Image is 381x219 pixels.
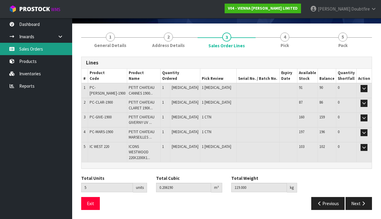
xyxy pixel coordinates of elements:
span: 1 [162,144,164,149]
button: Next [346,197,372,210]
span: 159 [319,114,325,120]
th: Product Name [127,69,160,83]
span: 1 [MEDICAL_DATA] [202,144,231,149]
span: IC WEST 220 [90,144,109,149]
span: 90 [319,85,323,90]
span: 87 [299,100,303,105]
strong: V04 - VIENNA [PERSON_NAME] LIMITED [228,6,298,11]
span: 103 [299,144,304,149]
th: Serial No. / Batch No. [236,69,279,83]
th: Quantity Ordered [161,69,200,83]
span: PC-MARS-1900 [90,129,113,134]
button: Previous [311,197,345,210]
span: [MEDICAL_DATA] [172,85,198,90]
span: 2 [164,33,173,42]
span: 5 [84,144,85,149]
th: Action [356,69,372,83]
label: Total Cubic [156,175,180,181]
span: 160 [299,114,304,120]
span: 4 [280,33,289,42]
span: 196 [319,129,325,134]
th: Quantity Shortfall [336,69,356,83]
th: # [81,69,88,83]
span: 0 [338,114,340,120]
span: PC-[PERSON_NAME]-1900 [90,85,125,95]
span: 4 [84,129,85,134]
label: Total Weight [231,175,258,181]
span: PC-GIVE-1900 [90,114,112,120]
span: 91 [299,85,303,90]
span: 1 CTN [202,114,211,120]
span: 2 [84,100,85,105]
th: Pick Review [200,69,236,83]
span: Pick [281,42,289,48]
span: PC-CLAR-1900 [90,100,113,105]
th: Available Stock [297,69,318,83]
span: [MEDICAL_DATA] [172,129,198,134]
span: 1 [MEDICAL_DATA] [202,100,231,105]
span: 0 [338,100,340,105]
span: PETIT CHATEAU GIVERNY UV ... [129,114,155,125]
th: Product Code [88,69,127,83]
span: Address Details [152,42,185,48]
span: PETIT CHATEAU CLARET 190X... [129,100,155,110]
span: 0 [338,129,340,134]
span: Sales Order Lines [208,42,245,49]
span: ICONS WESTWOOD 220X2200X1... [129,144,150,160]
span: [MEDICAL_DATA] [172,144,198,149]
span: Pack [338,42,348,48]
span: 1 [162,129,164,134]
small: WMS [51,7,60,12]
span: PETIT CHATEAU MARSEILLES ... [129,129,155,140]
span: Doubtfire [351,6,370,12]
label: Total Units [81,175,104,181]
span: 1 [162,100,164,105]
span: PETIT CHATEAU CANNES 1900... [129,85,155,95]
div: units [133,183,147,192]
span: 1 [162,85,164,90]
span: 1 [84,85,85,90]
th: Balance [318,69,336,83]
span: [MEDICAL_DATA] [172,114,198,120]
img: cube-alt.png [9,5,17,13]
span: [MEDICAL_DATA] [172,100,198,105]
span: [PERSON_NAME] [318,6,350,12]
span: 1 [106,33,115,42]
span: 86 [319,100,323,105]
th: Expiry Date [279,69,297,83]
span: ProStock [19,5,50,13]
span: 0 [338,144,340,149]
span: 5 [338,33,347,42]
span: 197 [299,129,304,134]
input: Total Cubic [156,183,211,192]
button: Exit [81,197,100,210]
span: Sales Order Lines [81,52,372,215]
span: General Details [94,42,126,48]
span: 1 [MEDICAL_DATA] [202,85,231,90]
input: Total Units [81,183,133,192]
div: m³ [211,183,222,192]
span: 0 [338,85,340,90]
span: 1 CTN [202,129,211,134]
div: kg [287,183,297,192]
span: 1 [162,114,164,120]
input: Total Weight [231,183,287,192]
span: 3 [222,33,231,42]
span: 102 [319,144,325,149]
h3: Lines [86,60,367,66]
span: 3 [84,114,85,120]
